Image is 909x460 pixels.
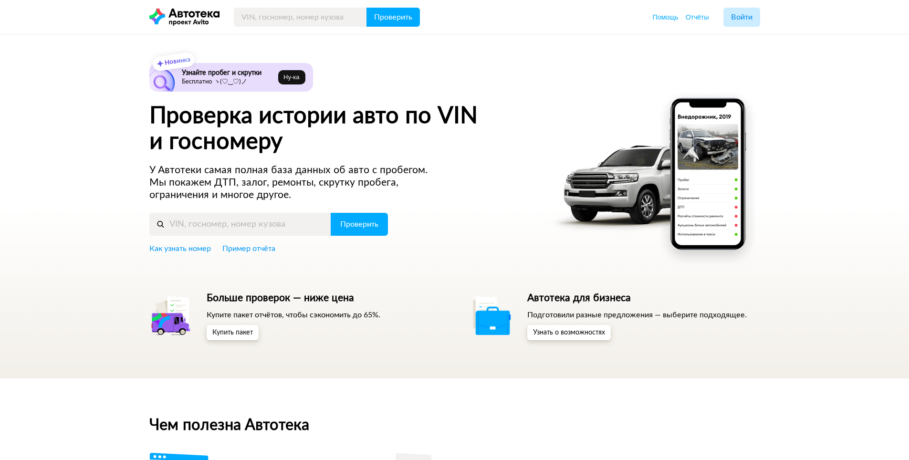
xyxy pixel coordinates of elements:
[653,12,679,22] a: Помощь
[164,56,190,66] strong: Новинка
[149,103,537,155] h1: Проверка истории авто по VIN и госномеру
[331,213,388,236] button: Проверить
[149,164,446,201] p: У Автотеки самая полная база данных об авто с пробегом. Мы покажем ДТП, залог, ремонты, скрутку п...
[686,12,709,22] a: Отчёты
[207,325,259,340] button: Купить пакет
[366,8,420,27] button: Проверить
[374,13,412,21] span: Проверить
[234,8,367,27] input: VIN, госномер, номер кузова
[686,13,709,21] span: Отчёты
[723,8,760,27] button: Войти
[149,243,211,254] a: Как узнать номер
[212,329,253,336] span: Купить пакет
[731,13,752,21] span: Войти
[222,243,275,254] a: Пример отчёта
[149,417,760,434] h2: Чем полезна Автотека
[149,213,331,236] input: VIN, госномер, номер кузова
[340,220,378,228] span: Проверить
[283,73,299,81] span: Ну‑ка
[533,329,605,336] span: Узнать о возможностях
[207,310,380,320] p: Купите пакет отчётов, чтобы сэкономить до 65%.
[182,78,275,86] p: Бесплатно ヽ(♡‿♡)ノ
[527,310,747,320] p: Подготовили разные предложения — выберите подходящее.
[653,13,679,21] span: Помощь
[182,69,275,77] h6: Узнайте пробег и скрутки
[527,292,747,304] h5: Автотека для бизнеса
[207,292,380,304] h5: Больше проверок — ниже цена
[527,325,611,340] button: Узнать о возможностях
